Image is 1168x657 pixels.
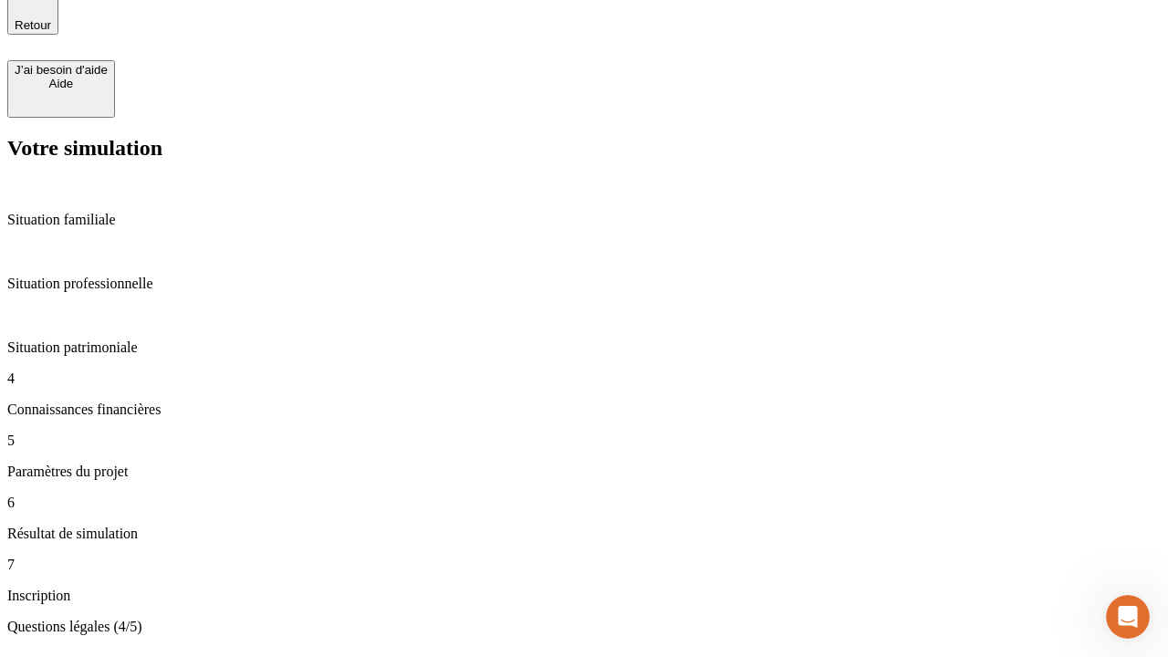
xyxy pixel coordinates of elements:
[7,401,1161,418] p: Connaissances financières
[7,370,1161,387] p: 4
[15,18,51,32] span: Retour
[7,495,1161,511] p: 6
[7,339,1161,356] p: Situation patrimoniale
[7,526,1161,542] p: Résultat de simulation
[1106,595,1150,639] iframe: Intercom live chat
[15,63,108,77] div: J’ai besoin d'aide
[7,136,1161,161] h2: Votre simulation
[7,464,1161,480] p: Paramètres du projet
[7,60,115,118] button: J’ai besoin d'aideAide
[7,212,1161,228] p: Situation familiale
[7,588,1161,604] p: Inscription
[15,77,108,90] div: Aide
[7,433,1161,449] p: 5
[7,276,1161,292] p: Situation professionnelle
[7,557,1161,573] p: 7
[7,619,1161,635] p: Questions légales (4/5)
